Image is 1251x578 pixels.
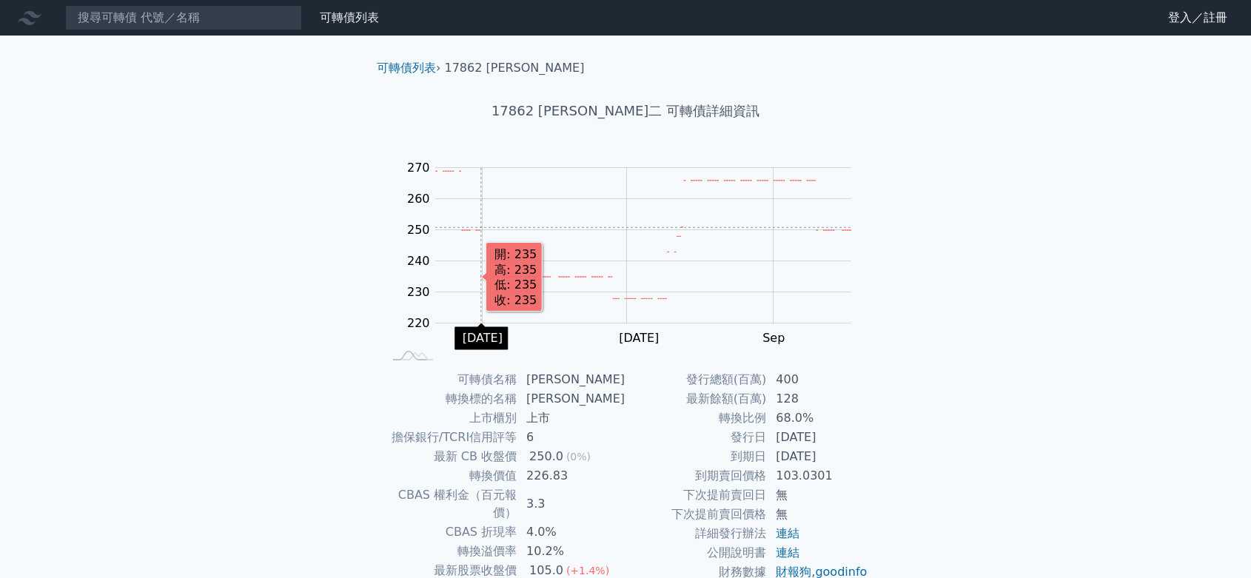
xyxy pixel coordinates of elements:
[767,428,868,447] td: [DATE]
[383,428,517,447] td: 擔保銀行/TCRI信用評等
[377,59,440,77] li: ›
[776,545,799,559] a: 連結
[377,61,436,75] a: 可轉債列表
[767,485,868,505] td: 無
[566,451,591,463] span: (0%)
[65,5,302,30] input: 搜尋可轉債 代號／名稱
[383,522,517,542] td: CBAS 折現率
[470,331,494,345] tspan: May
[365,101,886,121] h1: 17862 [PERSON_NAME]二 可轉債詳細資訊
[767,505,868,524] td: 無
[407,254,430,268] tspan: 240
[383,370,517,389] td: 可轉債名稱
[517,428,625,447] td: 6
[625,447,767,466] td: 到期日
[625,409,767,428] td: 轉換比例
[383,447,517,466] td: 最新 CB 收盤價
[767,447,868,466] td: [DATE]
[407,192,430,206] tspan: 260
[383,466,517,485] td: 轉換價值
[625,543,767,562] td: 公開說明書
[566,565,609,577] span: (+1.4%)
[625,485,767,505] td: 下次提前賣回日
[383,409,517,428] td: 上市櫃別
[625,389,767,409] td: 最新餘額(百萬)
[619,331,659,345] tspan: [DATE]
[625,505,767,524] td: 下次提前賣回價格
[383,485,517,522] td: CBAS 權利金（百元報價）
[383,389,517,409] td: 轉換標的名稱
[762,331,785,345] tspan: Sep
[1156,6,1239,30] a: 登入／註冊
[517,370,625,389] td: [PERSON_NAME]
[383,542,517,561] td: 轉換溢價率
[767,389,868,409] td: 128
[399,161,873,345] g: Chart
[320,10,379,24] a: 可轉債列表
[767,466,868,485] td: 103.0301
[776,526,799,540] a: 連結
[526,448,566,466] div: 250.0
[767,370,868,389] td: 400
[517,409,625,428] td: 上市
[517,522,625,542] td: 4.0%
[517,485,625,522] td: 3.3
[445,59,585,77] li: 17862 [PERSON_NAME]
[517,389,625,409] td: [PERSON_NAME]
[407,316,430,330] tspan: 220
[625,370,767,389] td: 發行總額(百萬)
[625,524,767,543] td: 詳細發行辦法
[517,542,625,561] td: 10.2%
[625,466,767,485] td: 到期賣回價格
[407,285,430,299] tspan: 230
[517,466,625,485] td: 226.83
[767,409,868,428] td: 68.0%
[625,428,767,447] td: 發行日
[407,223,430,237] tspan: 250
[407,161,430,175] tspan: 270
